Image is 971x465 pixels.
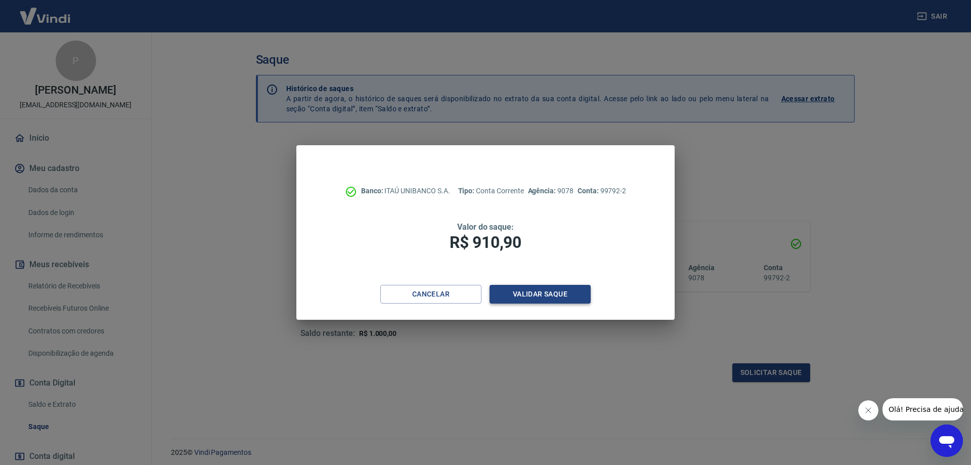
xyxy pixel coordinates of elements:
[882,398,963,420] iframe: Mensagem da empresa
[361,186,450,196] p: ITAÚ UNIBANCO S.A.
[361,187,385,195] span: Banco:
[457,222,514,232] span: Valor do saque:
[380,285,481,304] button: Cancelar
[528,187,558,195] span: Agência:
[6,7,85,15] span: Olá! Precisa de ajuda?
[931,425,963,457] iframe: Botão para abrir a janela de mensagens
[450,233,521,252] span: R$ 910,90
[458,187,476,195] span: Tipo:
[858,400,878,420] iframe: Fechar mensagem
[490,285,591,304] button: Validar saque
[578,186,626,196] p: 99792-2
[458,186,524,196] p: Conta Corrente
[578,187,600,195] span: Conta:
[528,186,573,196] p: 9078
